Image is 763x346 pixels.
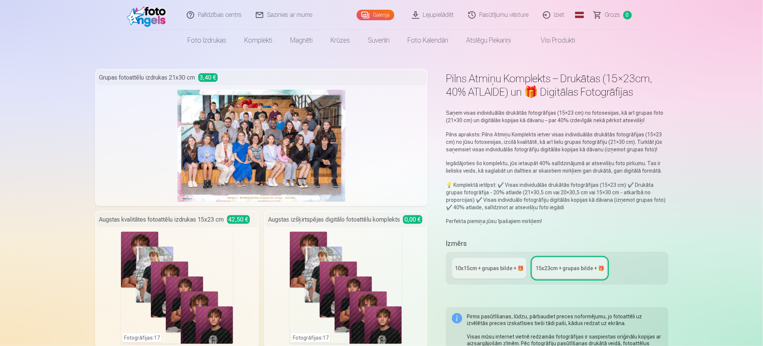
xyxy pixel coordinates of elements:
p: 💡 Komplektā ietilpst: ✔️ Visas individuālās drukātās fotogrāfijas (15×23 cm) ✔️ Drukāta grupas fo... [446,181,668,211]
span: 0,00 € [403,215,422,224]
img: /fa1 [127,3,170,27]
a: Galerija [357,10,394,20]
div: 10x15сm + grupas bilde + 🎁 [455,265,524,272]
a: Visi produkti [520,30,584,51]
a: Magnēti [282,30,322,51]
a: Atslēgu piekariņi [458,30,520,51]
p: Iegādājoties šo komplektu, jūs ietaupāt 40% salīdzinājumā ar atsevišķu foto pirkumu. Tas ir lieli... [446,160,668,174]
a: Foto izdrukas [179,30,236,51]
div: Augstas kvalitātes fotoattēlu izdrukas 15x23 cm [96,212,258,227]
div: 15x23сm + grupas bilde + 🎁 [536,265,604,272]
span: 42,50 € [227,215,250,224]
span: 3,40 € [198,73,218,82]
h5: Izmērs [446,238,668,249]
span: Grozs [605,10,620,19]
div: Grupas fotoattēlu izdrukas 21x30 cm [96,70,427,85]
a: 10x15сm + grupas bilde + 🎁 [452,258,527,279]
p: Perfekta piemiņa jūsu īpašajiem mirkļiem! [446,217,668,225]
div: Augstas izšķirtspējas digitālo fotoattēlu komplekts [265,212,427,227]
p: Pilns apraksts: Pilns Atmiņu Komplekts ietver visas individuālās drukātās fotogrāfijas (15×23 cm)... [446,131,668,153]
a: Krūzes [322,30,359,51]
a: 15x23сm + grupas bilde + 🎁 [533,258,607,279]
span: 0 [623,11,632,19]
p: Saņem visas individuālās drukātās fotogrāfijas (15×23 cm) no fotosesijas, kā arī grupas foto (21×... [446,109,668,124]
a: Komplekti [236,30,282,51]
a: Suvenīri [359,30,399,51]
a: Foto kalendāri [399,30,458,51]
h1: Pilns Atmiņu Komplekts – Drukātas (15×23cm, 40% ATLAIDE) un 🎁 Digitālas Fotogrāfijas [446,72,668,99]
